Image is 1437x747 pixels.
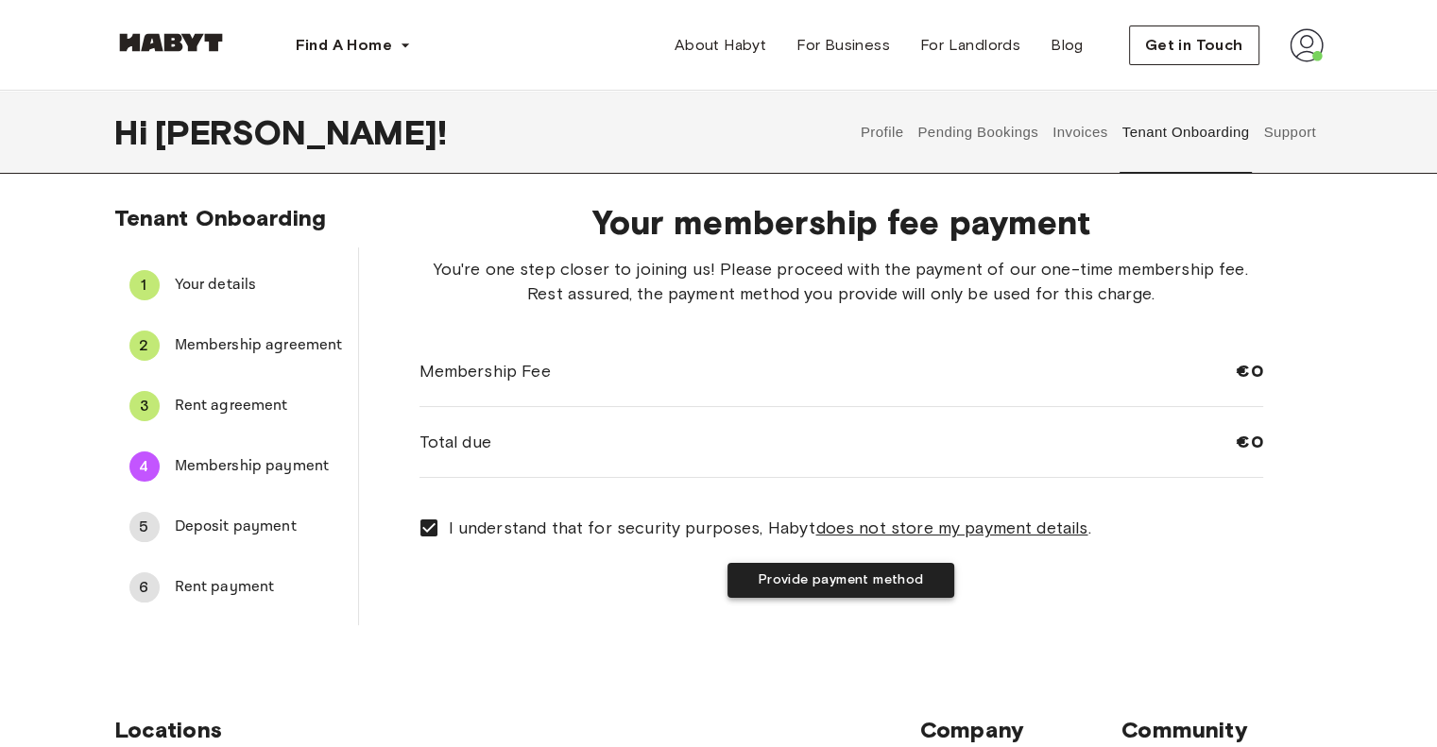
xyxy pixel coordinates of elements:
[727,563,954,598] button: Provide payment method
[129,391,160,421] div: 3
[796,34,890,57] span: For Business
[114,323,358,368] div: 2Membership agreement
[129,270,160,300] div: 1
[915,91,1041,174] button: Pending Bookings
[114,716,920,744] span: Locations
[853,91,1323,174] div: user profile tabs
[114,504,358,550] div: 5Deposit payment
[175,455,343,478] span: Membership payment
[1051,91,1110,174] button: Invoices
[114,444,358,489] div: 4Membership payment
[858,91,906,174] button: Profile
[1121,716,1323,744] span: Community
[1129,25,1259,65] button: Get in Touch
[1261,91,1319,174] button: Support
[920,716,1121,744] span: Company
[1145,34,1243,57] span: Get in Touch
[114,565,358,610] div: 6Rent payment
[1236,360,1262,382] span: €0
[129,572,160,603] div: 6
[175,395,343,417] span: Rent agreement
[419,359,551,383] span: Membership Fee
[114,204,327,231] span: Tenant Onboarding
[1236,431,1262,453] span: €0
[419,202,1263,242] span: Your membership fee payment
[781,26,905,64] a: For Business
[675,34,766,57] span: About Habyt
[129,451,160,482] div: 4
[175,576,343,599] span: Rent payment
[1120,91,1252,174] button: Tenant Onboarding
[296,34,392,57] span: Find A Home
[114,263,358,308] div: 1Your details
[1290,28,1324,62] img: avatar
[129,512,160,542] div: 5
[659,26,781,64] a: About Habyt
[815,518,1087,538] u: does not store my payment details
[905,26,1035,64] a: For Landlords
[281,26,426,64] button: Find A Home
[114,112,155,152] span: Hi
[175,334,343,357] span: Membership agreement
[920,34,1020,57] span: For Landlords
[419,430,491,454] span: Total due
[449,516,1091,540] span: I understand that for security purposes, Habyt .
[114,383,358,429] div: 3Rent agreement
[129,331,160,361] div: 2
[1035,26,1099,64] a: Blog
[419,257,1263,306] span: You're one step closer to joining us! Please proceed with the payment of our one-time membership ...
[175,516,343,538] span: Deposit payment
[1051,34,1084,57] span: Blog
[175,274,343,297] span: Your details
[155,112,447,152] span: [PERSON_NAME] !
[114,33,228,52] img: Habyt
